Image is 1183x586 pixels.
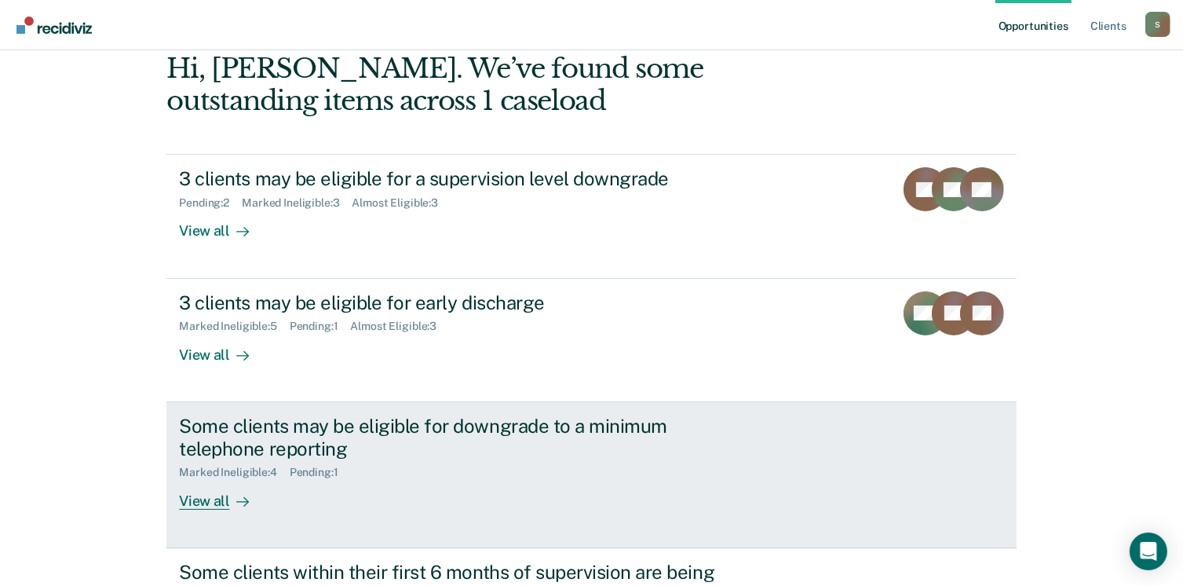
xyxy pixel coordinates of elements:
div: S [1145,12,1170,37]
div: View all [179,479,267,510]
a: 3 clients may be eligible for early dischargeMarked Ineligible:5Pending:1Almost Eligible:3View all [166,279,1016,402]
div: Open Intercom Messenger [1130,533,1167,570]
div: 3 clients may be eligible for a supervision level downgrade [179,167,730,190]
div: Almost Eligible : 3 [351,320,450,333]
div: Almost Eligible : 3 [352,196,451,210]
a: 3 clients may be eligible for a supervision level downgradePending:2Marked Ineligible:3Almost Eli... [166,154,1016,278]
div: Marked Ineligible : 4 [179,466,289,479]
div: Pending : 2 [179,196,242,210]
div: View all [179,210,267,240]
img: Recidiviz [16,16,92,34]
button: Profile dropdown button [1145,12,1170,37]
div: View all [179,333,267,364]
div: Pending : 1 [290,466,351,479]
a: Some clients may be eligible for downgrade to a minimum telephone reportingMarked Ineligible:4Pen... [166,402,1016,548]
div: Marked Ineligible : 3 [242,196,352,210]
div: Marked Ineligible : 5 [179,320,289,333]
div: Some clients may be eligible for downgrade to a minimum telephone reporting [179,415,730,460]
div: Hi, [PERSON_NAME]. We’ve found some outstanding items across 1 caseload [166,53,846,117]
div: 3 clients may be eligible for early discharge [179,291,730,314]
div: Pending : 1 [290,320,351,333]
